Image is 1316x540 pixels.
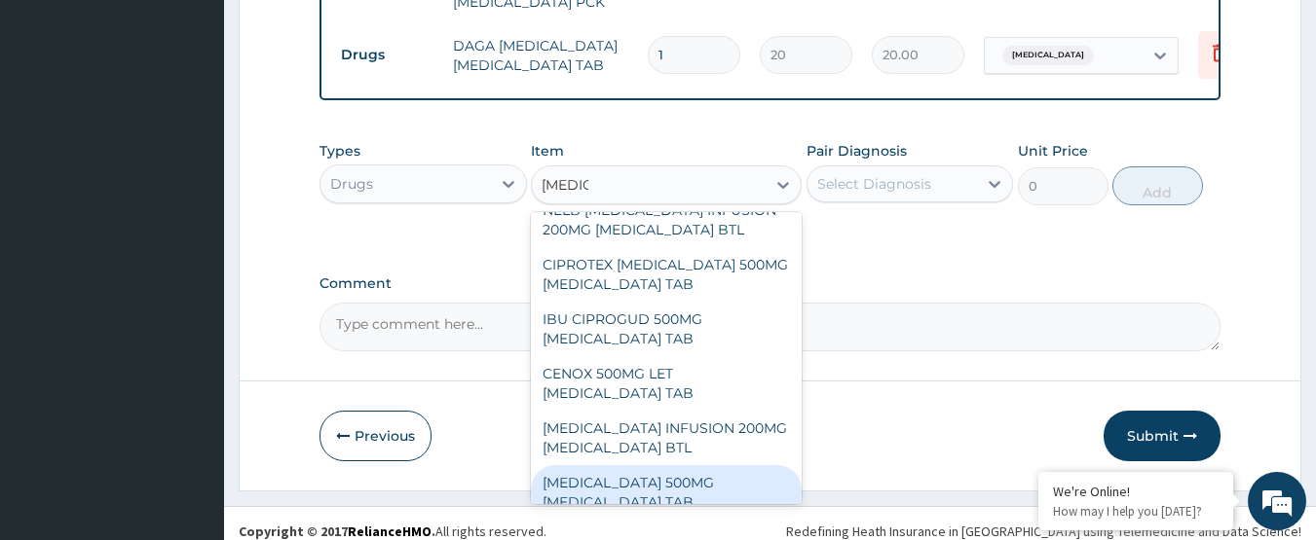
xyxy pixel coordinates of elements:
[1112,166,1203,205] button: Add
[807,141,907,161] label: Pair Diagnosis
[443,26,638,85] td: DAGA [MEDICAL_DATA] [MEDICAL_DATA] TAB
[331,37,443,73] td: Drugs
[531,141,564,161] label: Item
[320,275,1222,292] label: Comment
[1002,46,1094,65] span: [MEDICAL_DATA]
[531,411,802,465] div: [MEDICAL_DATA] INFUSION 200MG [MEDICAL_DATA] BTL
[1053,503,1219,520] p: How may I help you today?
[531,302,802,356] div: IBU CIPROGUD 500MG [MEDICAL_DATA] TAB
[239,522,435,540] strong: Copyright © 2017 .
[320,143,360,160] label: Types
[531,465,802,520] div: [MEDICAL_DATA] 500MG [MEDICAL_DATA] TAB
[817,174,931,194] div: Select Diagnosis
[1053,483,1219,500] div: We're Online!
[531,193,802,247] div: NELB [MEDICAL_DATA] INFUSION 200MG [MEDICAL_DATA] BTL
[320,411,432,461] button: Previous
[10,345,371,414] textarea: Type your message and hit 'Enter'
[320,10,366,56] div: Minimize live chat window
[531,247,802,302] div: CIPROTEX [MEDICAL_DATA] 500MG [MEDICAL_DATA] TAB
[1104,411,1221,461] button: Submit
[36,97,79,146] img: d_794563401_company_1708531726252_794563401
[348,522,432,540] a: RelianceHMO
[1018,141,1088,161] label: Unit Price
[113,152,269,348] span: We're online!
[531,356,802,411] div: CENOX 500MG LET [MEDICAL_DATA] TAB
[330,174,373,194] div: Drugs
[101,109,327,134] div: Chat with us now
